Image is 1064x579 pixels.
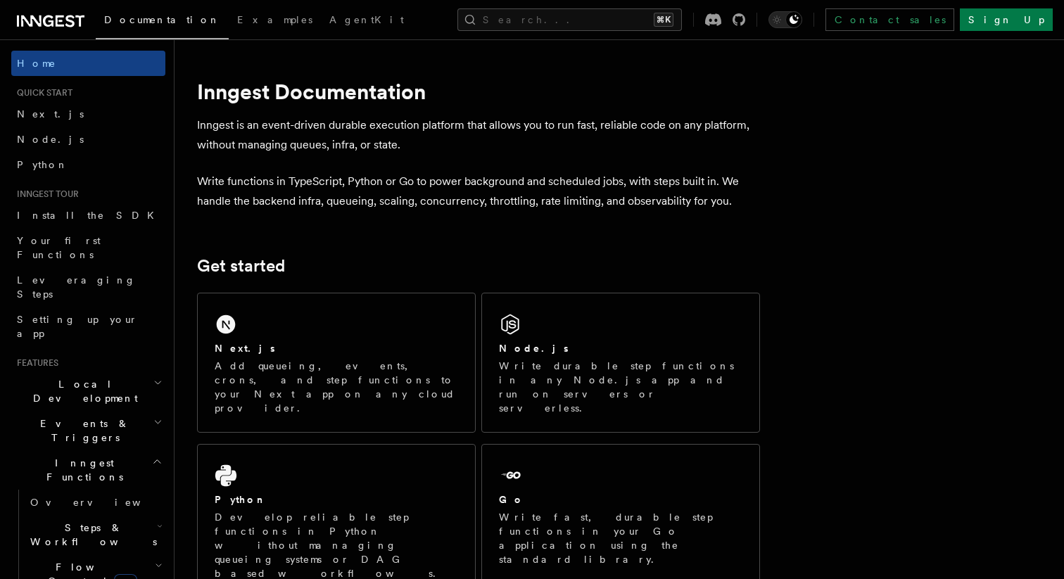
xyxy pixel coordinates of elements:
[104,14,220,25] span: Documentation
[457,8,682,31] button: Search...⌘K
[329,14,404,25] span: AgentKit
[321,4,412,38] a: AgentKit
[768,11,802,28] button: Toggle dark mode
[960,8,1053,31] a: Sign Up
[25,515,165,554] button: Steps & Workflows
[11,456,152,484] span: Inngest Functions
[499,492,524,507] h2: Go
[17,56,56,70] span: Home
[25,521,157,549] span: Steps & Workflows
[17,134,84,145] span: Node.js
[11,127,165,152] a: Node.js
[11,189,79,200] span: Inngest tour
[11,228,165,267] a: Your first Functions
[17,108,84,120] span: Next.js
[11,203,165,228] a: Install the SDK
[825,8,954,31] a: Contact sales
[654,13,673,27] kbd: ⌘K
[11,371,165,411] button: Local Development
[499,359,742,415] p: Write durable step functions in any Node.js app and run on servers or serverless.
[499,510,742,566] p: Write fast, durable step functions in your Go application using the standard library.
[11,267,165,307] a: Leveraging Steps
[197,79,760,104] h1: Inngest Documentation
[215,492,267,507] h2: Python
[11,51,165,76] a: Home
[215,341,275,355] h2: Next.js
[197,293,476,433] a: Next.jsAdd queueing, events, crons, and step functions to your Next app on any cloud provider.
[197,172,760,211] p: Write functions in TypeScript, Python or Go to power background and scheduled jobs, with steps bu...
[215,359,458,415] p: Add queueing, events, crons, and step functions to your Next app on any cloud provider.
[499,341,569,355] h2: Node.js
[17,159,68,170] span: Python
[11,357,58,369] span: Features
[11,87,72,98] span: Quick start
[11,152,165,177] a: Python
[17,274,136,300] span: Leveraging Steps
[11,450,165,490] button: Inngest Functions
[11,416,153,445] span: Events & Triggers
[30,497,175,508] span: Overview
[11,411,165,450] button: Events & Triggers
[11,101,165,127] a: Next.js
[229,4,321,38] a: Examples
[237,14,312,25] span: Examples
[17,235,101,260] span: Your first Functions
[11,377,153,405] span: Local Development
[197,256,285,276] a: Get started
[481,293,760,433] a: Node.jsWrite durable step functions in any Node.js app and run on servers or serverless.
[25,490,165,515] a: Overview
[197,115,760,155] p: Inngest is an event-driven durable execution platform that allows you to run fast, reliable code ...
[11,307,165,346] a: Setting up your app
[17,314,138,339] span: Setting up your app
[17,210,163,221] span: Install the SDK
[96,4,229,39] a: Documentation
